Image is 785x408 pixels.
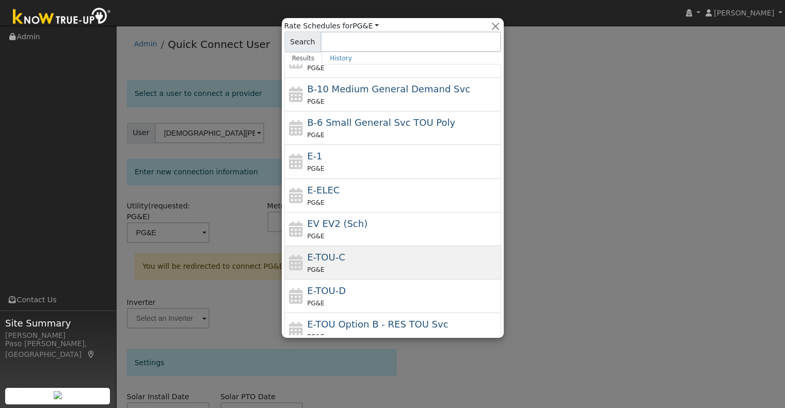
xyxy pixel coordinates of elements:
span: PG&E [307,300,324,307]
a: Map [87,350,96,358]
span: PG&E [307,199,324,206]
span: Site Summary [5,316,110,330]
span: Electric Vehicle EV2 (Sch) [307,218,367,229]
span: E-ELEC [307,185,340,195]
span: PG&E [307,132,324,139]
img: Know True-Up [8,6,116,29]
span: PG&E [307,233,324,240]
span: Search [284,31,321,52]
span: PG&E [307,98,324,105]
div: Paso [PERSON_NAME], [GEOGRAPHIC_DATA] [5,338,110,360]
span: [PERSON_NAME] [714,9,774,17]
span: PG&E [307,165,324,172]
span: PG&E [307,64,324,72]
span: E-TOU-C [307,252,345,263]
span: B-6 Small General Service TOU Poly Phase [307,117,455,128]
span: PG&E [307,333,324,340]
span: B-10 Medium General Demand Service (Primary Voltage) [307,84,470,94]
a: Results [284,52,323,64]
a: PG&E [353,22,379,30]
span: E-1 [307,151,322,161]
div: [PERSON_NAME] [5,330,110,341]
img: retrieve [54,391,62,399]
span: Rate Schedules for [284,21,379,31]
span: PG&E [307,266,324,273]
a: History [322,52,360,64]
span: E-TOU Option B - Residential Time of Use Service (All Baseline Regions) [307,319,448,330]
span: E-TOU-D [307,285,346,296]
